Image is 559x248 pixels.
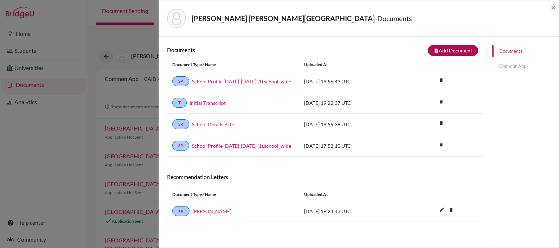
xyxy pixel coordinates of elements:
button: edit [436,205,448,216]
i: delete [436,118,446,128]
i: delete [436,75,446,85]
span: [DATE] 19:24:43 UTC [304,208,351,214]
div: [DATE] 19:55:38 UTC [299,121,404,128]
h6: Documents [167,46,325,53]
div: [DATE] 19:22:37 UTC [299,99,404,107]
a: delete [436,76,446,85]
a: TR [172,206,189,216]
a: delete [436,140,446,150]
a: delete [446,206,456,215]
i: edit [436,204,448,215]
a: [PERSON_NAME] [192,208,231,215]
a: delete [436,97,446,107]
div: Document Type / Name [167,62,299,68]
i: note_add [434,48,439,53]
a: SP [172,141,189,151]
a: Documents [492,45,559,57]
a: SP [172,76,189,86]
a: School Profile [DATE]-[DATE] (1).school_wide [192,78,291,85]
h6: Recommendation Letters [167,173,483,180]
i: delete [436,139,446,150]
div: Uploaded at [299,191,404,198]
div: Document Type / Name [167,191,299,198]
span: × [551,2,556,12]
button: Close [551,3,556,12]
a: School Profile [DATE]-[DATE] (1).school_wide [192,142,291,150]
button: note_addAdd Document [428,45,478,56]
div: Uploaded at [299,62,404,68]
a: delete [436,119,446,128]
a: SR [172,119,189,129]
a: T [172,98,187,108]
div: [DATE] 17:52:10 UTC [299,142,404,150]
i: delete [446,205,456,215]
strong: [PERSON_NAME] [PERSON_NAME][GEOGRAPHIC_DATA] [192,14,375,23]
a: School Details PDF [192,121,234,128]
i: delete [436,96,446,107]
span: - Documents [375,14,412,23]
a: Initial Transcript [189,99,226,107]
div: [DATE] 19:56:43 UTC [299,78,404,85]
a: Common App [492,60,559,72]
